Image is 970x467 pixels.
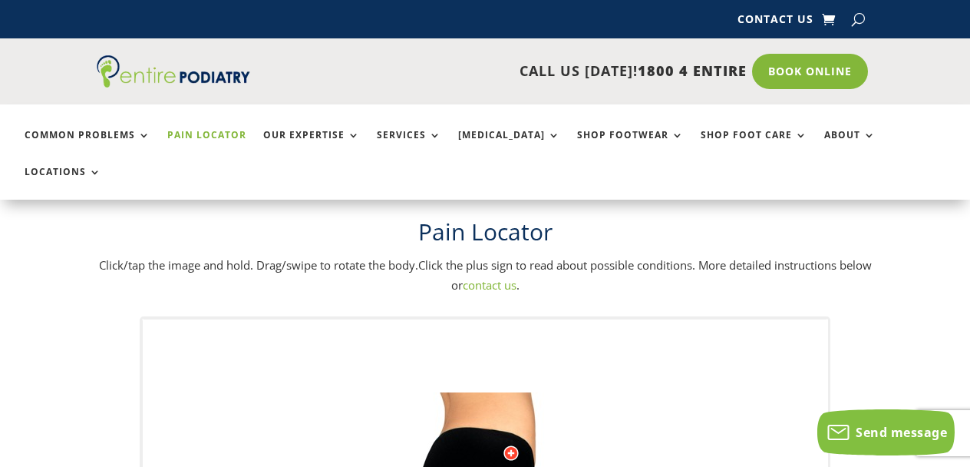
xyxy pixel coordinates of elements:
[577,130,684,163] a: Shop Footwear
[25,167,101,200] a: Locations
[167,130,246,163] a: Pain Locator
[263,130,360,163] a: Our Expertise
[737,14,813,31] a: Contact Us
[271,61,746,81] p: CALL US [DATE]!
[377,130,441,163] a: Services
[701,130,807,163] a: Shop Foot Care
[856,424,947,441] span: Send message
[99,257,418,273] span: Click/tap the image and hold. Drag/swipe to rotate the body.
[463,277,516,293] a: contact us
[458,130,560,163] a: [MEDICAL_DATA]
[97,55,250,88] img: logo (1)
[97,216,873,256] h1: Pain Locator
[817,409,955,455] button: Send message
[638,61,747,80] span: 1800 4 ENTIRE
[752,54,868,89] a: Book Online
[824,130,876,163] a: About
[97,75,250,91] a: Entire Podiatry
[25,130,150,163] a: Common Problems
[418,257,872,293] span: Click the plus sign to read about possible conditions. More detailed instructions below or .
